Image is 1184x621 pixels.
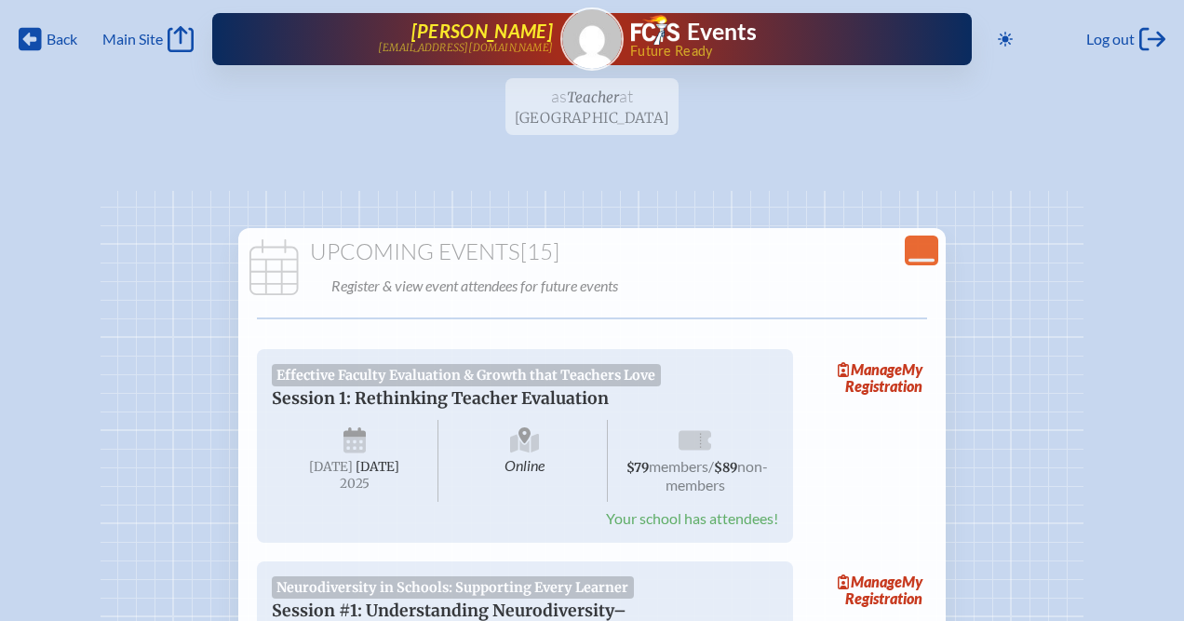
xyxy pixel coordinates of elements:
span: [15] [520,237,559,265]
span: [DATE] [356,459,399,475]
span: Manage [838,360,902,378]
span: $79 [626,460,649,476]
a: [PERSON_NAME][EMAIL_ADDRESS][DOMAIN_NAME] [272,20,553,58]
span: Neurodiversity in Schools: Supporting Every Learner [272,576,634,599]
span: 2025 [287,477,423,491]
span: Log out [1086,30,1135,48]
img: Florida Council of Independent Schools [631,15,679,45]
span: [PERSON_NAME] [411,20,553,42]
a: Gravatar [560,7,624,71]
div: FCIS Events — Future ready [631,15,912,58]
span: Online [442,420,609,502]
h1: Events [687,20,757,44]
a: ManageMy Registration [808,357,927,399]
span: non-members [666,457,769,493]
span: / [708,457,714,475]
a: ManageMy Registration [808,569,927,612]
span: Main Site [102,30,163,48]
span: Manage [838,573,902,590]
img: Gravatar [562,9,622,69]
span: Future Ready [630,45,912,58]
span: Effective Faculty Evaluation & Growth that Teachers Love [272,364,661,386]
span: $89 [714,460,737,476]
a: Main Site [102,26,194,52]
span: members [649,457,708,475]
h1: Upcoming Events [246,239,938,265]
span: Session 1: Rethinking Teacher Evaluation [272,388,609,409]
p: Register & view event attendees for future events [331,273,935,299]
span: Your school has attendees! [606,509,778,527]
span: [DATE] [309,459,353,475]
a: FCIS LogoEvents [631,15,757,48]
span: Back [47,30,77,48]
p: [EMAIL_ADDRESS][DOMAIN_NAME] [378,42,553,54]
